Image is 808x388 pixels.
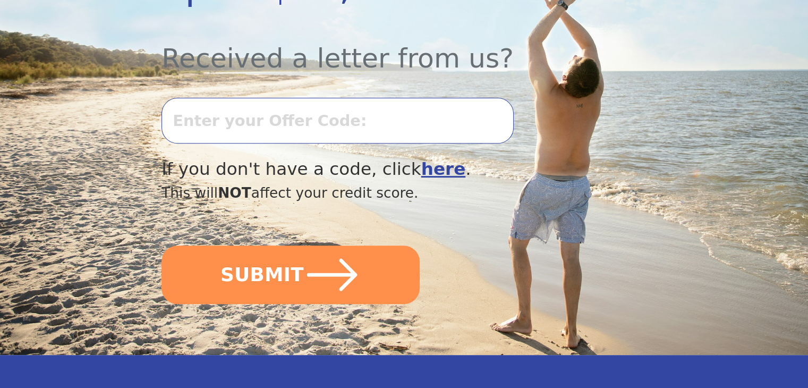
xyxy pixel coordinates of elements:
[218,184,251,201] span: NOT
[161,98,513,144] input: Enter your Offer Code:
[161,246,420,304] button: SUBMIT
[161,156,574,182] div: If you don't have a code, click .
[421,159,466,179] a: here
[161,14,574,79] div: Received a letter from us?
[161,182,574,204] div: This will affect your credit score.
